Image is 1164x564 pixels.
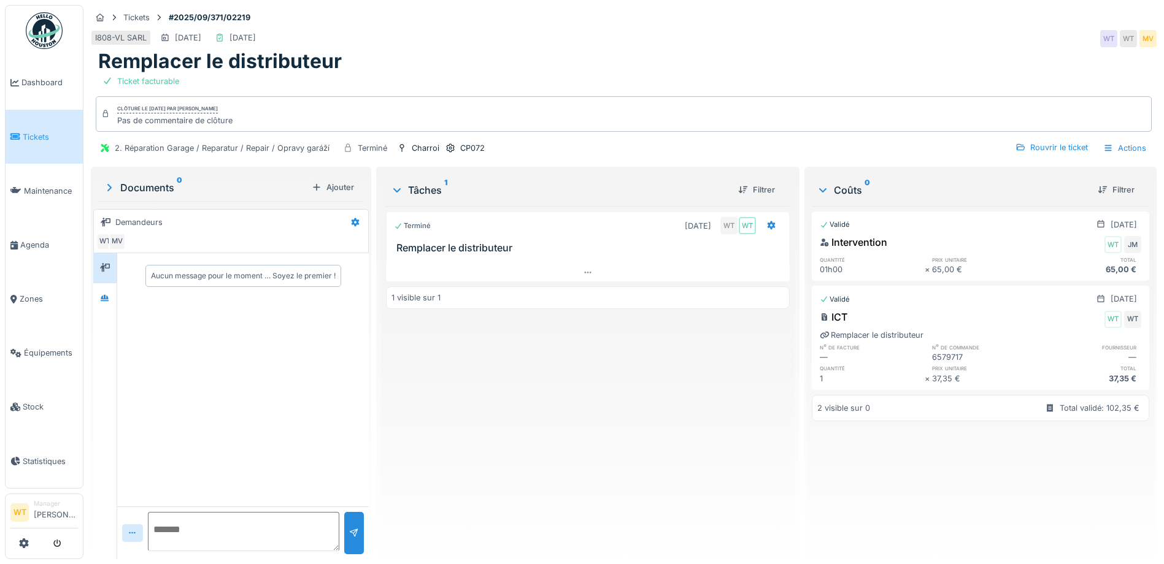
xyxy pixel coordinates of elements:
div: Actions [1098,139,1152,157]
a: Zones [6,272,83,326]
li: WT [10,503,29,522]
span: Dashboard [21,77,78,88]
div: ICT [820,310,847,324]
div: Aucun message pour le moment … Soyez le premier ! [151,270,336,281]
div: — [1037,351,1141,363]
div: MV [1139,30,1157,47]
a: Équipements [6,326,83,380]
div: 1 visible sur 1 [391,292,441,303]
div: 2 visible sur 0 [817,402,870,414]
div: WT [1104,311,1122,328]
div: Tâches [391,183,728,197]
div: WT [1120,30,1137,47]
div: [DATE] [229,32,256,44]
a: Maintenance [6,164,83,218]
h1: Remplacer le distributeur [98,50,342,73]
div: WT [739,217,756,234]
sup: 1 [444,183,447,197]
div: Coûts [817,183,1088,197]
div: Intervention [820,235,887,250]
div: Clôturé le [DATE] par [PERSON_NAME] [117,105,218,113]
img: Badge_color-CXgf-gQk.svg [26,12,63,49]
h6: total [1037,256,1141,264]
a: Tickets [6,110,83,164]
h6: n° de facture [820,343,924,351]
div: 1 [820,373,924,384]
h6: n° de commande [932,343,1036,351]
a: Stock [6,380,83,434]
div: [DATE] [685,220,711,232]
div: MV [109,233,126,250]
div: 2. Réparation Garage / Reparatur / Repair / Opravy garáží [115,142,330,154]
sup: 0 [865,183,870,197]
span: Maintenance [24,185,78,197]
div: 6579717 [932,351,1036,363]
div: × [925,264,933,275]
div: Terminé [358,142,387,154]
sup: 0 [177,180,182,195]
h6: fournisseur [1037,343,1141,351]
h3: Remplacer le distributeur [396,242,784,254]
div: Ticket facturable [117,75,179,87]
div: JM [1124,236,1141,253]
div: WT [1124,311,1141,328]
span: Stock [23,401,78,413]
div: 37,35 € [1037,373,1141,384]
div: WT [1104,236,1122,253]
div: Pas de commentaire de clôture [117,115,233,126]
div: Charroi [412,142,439,154]
div: WT [1100,30,1117,47]
div: Remplacer le distributeur [820,329,923,341]
a: Statistiques [6,434,83,488]
span: Équipements [24,347,78,359]
div: 37,35 € [932,373,1036,384]
div: [DATE] [1111,219,1137,231]
div: [DATE] [1111,293,1137,305]
div: Ajouter [307,179,359,196]
h6: quantité [820,364,924,372]
div: CP072 [460,142,485,154]
div: I808-VL SARL [95,32,147,44]
a: Agenda [6,218,83,272]
div: Validé [820,219,850,230]
div: — [820,351,924,363]
div: 01h00 [820,264,924,275]
div: Filtrer [1093,181,1139,198]
h6: prix unitaire [932,364,1036,372]
div: Demandeurs [115,216,163,228]
div: Validé [820,294,850,305]
div: Rouvrir le ticket [1011,139,1093,156]
h6: quantité [820,256,924,264]
div: 65,00 € [1037,264,1141,275]
div: [DATE] [175,32,201,44]
span: Zones [20,293,78,305]
div: Documents [103,180,307,195]
div: WT [720,217,738,234]
div: Tickets [123,12,150,23]
span: Tickets [23,131,78,143]
div: Total validé: 102,35 € [1060,402,1139,414]
div: 65,00 € [932,264,1036,275]
h6: total [1037,364,1141,372]
strong: #2025/09/371/02219 [164,12,255,23]
li: [PERSON_NAME] [34,499,78,525]
h6: prix unitaire [932,256,1036,264]
a: Dashboard [6,56,83,110]
div: × [925,373,933,384]
a: WT Manager[PERSON_NAME] [10,499,78,528]
div: Manager [34,499,78,508]
span: Agenda [20,239,78,251]
div: WT [96,233,114,250]
div: Terminé [394,221,431,231]
span: Statistiques [23,455,78,467]
div: Filtrer [733,181,780,198]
